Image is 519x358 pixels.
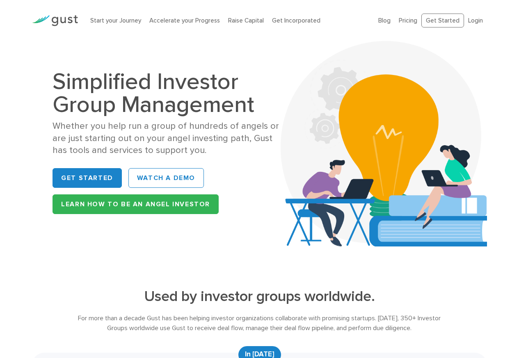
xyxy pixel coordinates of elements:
a: Pricing [399,17,417,24]
h1: Simplified Investor Group Management [53,70,289,116]
a: Raise Capital [228,17,264,24]
div: Whether you help run a group of hundreds of angels or are just starting out on your angel investi... [53,120,289,156]
a: Get Incorporated [272,17,320,24]
a: Login [468,17,483,24]
a: Accelerate your Progress [149,17,220,24]
a: WATCH A DEMO [128,168,204,188]
a: Get Started [53,168,122,188]
img: Gust Logo [32,15,78,26]
h2: Used by investor groups worldwide. [78,287,441,305]
a: Start your Journey [90,17,141,24]
a: Get Started [421,14,464,28]
div: For more than a decade Gust has been helping investor organizations collaborate with promising st... [78,313,441,333]
img: Aca 2023 Hero Bg [281,41,487,246]
a: Blog [378,17,391,24]
a: Learn How to be an Angel Investor [53,194,219,214]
